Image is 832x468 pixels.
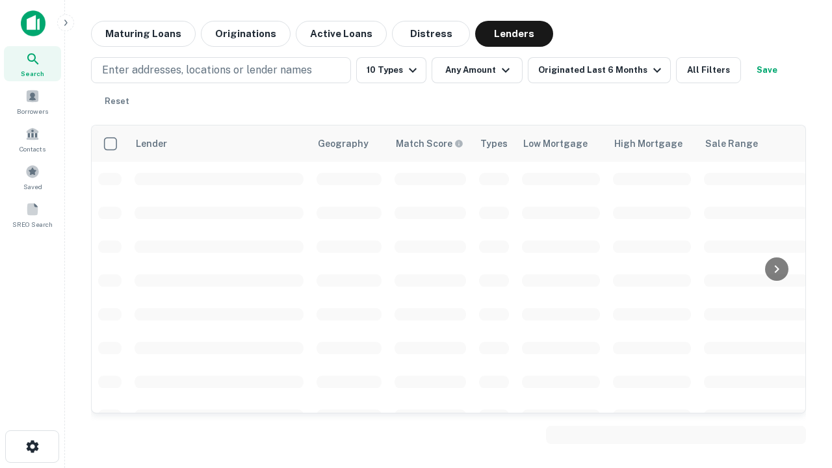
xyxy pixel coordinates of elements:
p: Enter addresses, locations or lender names [102,62,312,78]
button: All Filters [676,57,741,83]
button: Lenders [475,21,553,47]
th: Capitalize uses an advanced AI algorithm to match your search with the best lender. The match sco... [388,125,473,162]
a: Search [4,46,61,81]
a: SREO Search [4,197,61,232]
a: Saved [4,159,61,194]
button: Any Amount [432,57,523,83]
th: Lender [128,125,310,162]
div: Types [480,136,508,151]
button: Save your search to get updates of matches that match your search criteria. [746,57,788,83]
button: Active Loans [296,21,387,47]
div: High Mortgage [614,136,682,151]
span: Borrowers [17,106,48,116]
div: Geography [318,136,369,151]
div: Low Mortgage [523,136,588,151]
th: Sale Range [697,125,814,162]
button: Originated Last 6 Months [528,57,671,83]
th: High Mortgage [606,125,697,162]
button: Distress [392,21,470,47]
button: 10 Types [356,57,426,83]
button: Maturing Loans [91,21,196,47]
th: Types [473,125,515,162]
a: Contacts [4,122,61,157]
span: Saved [23,181,42,192]
div: Lender [136,136,167,151]
span: Search [21,68,44,79]
span: Contacts [19,144,45,154]
a: Borrowers [4,84,61,119]
div: Originated Last 6 Months [538,62,665,78]
button: Enter addresses, locations or lender names [91,57,351,83]
iframe: Chat Widget [767,364,832,426]
div: Capitalize uses an advanced AI algorithm to match your search with the best lender. The match sco... [396,136,463,151]
button: Originations [201,21,291,47]
img: capitalize-icon.png [21,10,45,36]
th: Low Mortgage [515,125,606,162]
h6: Match Score [396,136,461,151]
th: Geography [310,125,388,162]
div: Sale Range [705,136,758,151]
button: Reset [96,88,138,114]
span: SREO Search [12,219,53,229]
